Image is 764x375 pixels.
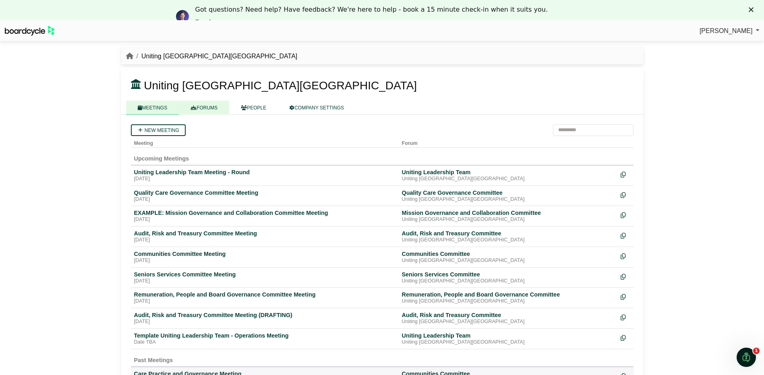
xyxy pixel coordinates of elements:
[402,311,614,319] div: Audit, Risk and Treasury Committee
[402,311,614,325] a: Audit, Risk and Treasury Committee Uniting [GEOGRAPHIC_DATA][GEOGRAPHIC_DATA]
[402,189,614,203] a: Quality Care Governance Committee Uniting [GEOGRAPHIC_DATA][GEOGRAPHIC_DATA]
[134,209,395,216] div: EXAMPLE: Mission Governance and Collaboration Committee Meeting
[134,237,395,243] div: [DATE]
[144,79,417,92] span: Uniting [GEOGRAPHIC_DATA][GEOGRAPHIC_DATA]
[134,209,395,223] a: EXAMPLE: Mission Governance and Collaboration Committee Meeting [DATE]
[134,332,395,346] a: Template Uniting Leadership Team - Operations Meeting Date TBA
[134,291,395,305] a: Remuneration, People and Board Governance Committee Meeting [DATE]
[134,230,395,243] a: Audit, Risk and Treasury Committee Meeting [DATE]
[134,216,395,223] div: [DATE]
[621,230,630,241] div: Make a copy
[134,271,395,278] div: Seniors Services Committee Meeting
[134,230,395,237] div: Audit, Risk and Treasury Committee Meeting
[134,357,173,363] span: Past Meetings
[195,19,231,27] a: Book now
[134,196,395,203] div: [DATE]
[134,250,395,258] div: Communities Committee Meeting
[229,101,278,115] a: PEOPLE
[402,278,614,284] div: Uniting [GEOGRAPHIC_DATA][GEOGRAPHIC_DATA]
[134,176,395,182] div: [DATE]
[134,332,395,339] div: Template Uniting Leadership Team - Operations Meeting
[621,291,630,302] div: Make a copy
[134,291,395,298] div: Remuneration, People and Board Governance Committee Meeting
[402,237,614,243] div: Uniting [GEOGRAPHIC_DATA][GEOGRAPHIC_DATA]
[133,51,298,62] li: Uniting [GEOGRAPHIC_DATA][GEOGRAPHIC_DATA]
[749,7,757,12] div: Close
[700,27,753,34] span: [PERSON_NAME]
[621,209,630,220] div: Make a copy
[621,169,630,179] div: Make a copy
[402,291,614,305] a: Remuneration, People and Board Governance Committee Uniting [GEOGRAPHIC_DATA][GEOGRAPHIC_DATA]
[621,332,630,343] div: Make a copy
[737,348,756,367] iframe: Intercom live chat
[134,155,189,162] span: Upcoming Meetings
[134,311,395,319] div: Audit, Risk and Treasury Committee Meeting (DRAFTING)
[134,298,395,305] div: [DATE]
[134,319,395,325] div: [DATE]
[134,278,395,284] div: [DATE]
[402,176,614,182] div: Uniting [GEOGRAPHIC_DATA][GEOGRAPHIC_DATA]
[131,124,186,136] a: New meeting
[402,332,614,346] a: Uniting Leadership Team Uniting [GEOGRAPHIC_DATA][GEOGRAPHIC_DATA]
[402,169,614,182] a: Uniting Leadership Team Uniting [GEOGRAPHIC_DATA][GEOGRAPHIC_DATA]
[621,271,630,282] div: Make a copy
[134,311,395,325] a: Audit, Risk and Treasury Committee Meeting (DRAFTING) [DATE]
[621,250,630,261] div: Make a copy
[621,311,630,322] div: Make a copy
[402,291,614,298] div: Remuneration, People and Board Governance Committee
[134,169,395,176] div: Uniting Leadership Team Meeting - Round
[134,189,395,196] div: Quality Care Governance Committee Meeting
[134,189,395,203] a: Quality Care Governance Committee Meeting [DATE]
[753,348,760,354] span: 1
[402,169,614,176] div: Uniting Leadership Team
[402,196,614,203] div: Uniting [GEOGRAPHIC_DATA][GEOGRAPHIC_DATA]
[176,10,189,23] img: Profile image for Richard
[402,250,614,258] div: Communities Committee
[402,230,614,237] div: Audit, Risk and Treasury Committee
[402,298,614,305] div: Uniting [GEOGRAPHIC_DATA][GEOGRAPHIC_DATA]
[131,136,399,148] th: Meeting
[402,258,614,264] div: Uniting [GEOGRAPHIC_DATA][GEOGRAPHIC_DATA]
[134,250,395,264] a: Communities Committee Meeting [DATE]
[621,189,630,200] div: Make a copy
[134,169,395,182] a: Uniting Leadership Team Meeting - Round [DATE]
[402,209,614,223] a: Mission Governance and Collaboration Committee Uniting [GEOGRAPHIC_DATA][GEOGRAPHIC_DATA]
[402,250,614,264] a: Communities Committee Uniting [GEOGRAPHIC_DATA][GEOGRAPHIC_DATA]
[402,332,614,339] div: Uniting Leadership Team
[402,209,614,216] div: Mission Governance and Collaboration Committee
[134,339,395,346] div: Date TBA
[126,101,179,115] a: MEETINGS
[179,101,229,115] a: FORUMS
[402,271,614,284] a: Seniors Services Committee Uniting [GEOGRAPHIC_DATA][GEOGRAPHIC_DATA]
[402,271,614,278] div: Seniors Services Committee
[134,258,395,264] div: [DATE]
[126,51,298,62] nav: breadcrumb
[402,319,614,325] div: Uniting [GEOGRAPHIC_DATA][GEOGRAPHIC_DATA]
[399,136,617,148] th: Forum
[278,101,356,115] a: COMPANY SETTINGS
[700,26,759,36] a: [PERSON_NAME]
[402,189,614,196] div: Quality Care Governance Committee
[5,26,55,36] img: BoardcycleBlackGreen-aaafeed430059cb809a45853b8cf6d952af9d84e6e89e1f1685b34bfd5cb7d64.svg
[195,6,548,14] div: Got questions? Need help? Have feedback? We're here to help - book a 15 minute check-in when it s...
[134,271,395,284] a: Seniors Services Committee Meeting [DATE]
[402,230,614,243] a: Audit, Risk and Treasury Committee Uniting [GEOGRAPHIC_DATA][GEOGRAPHIC_DATA]
[402,216,614,223] div: Uniting [GEOGRAPHIC_DATA][GEOGRAPHIC_DATA]
[402,339,614,346] div: Uniting [GEOGRAPHIC_DATA][GEOGRAPHIC_DATA]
